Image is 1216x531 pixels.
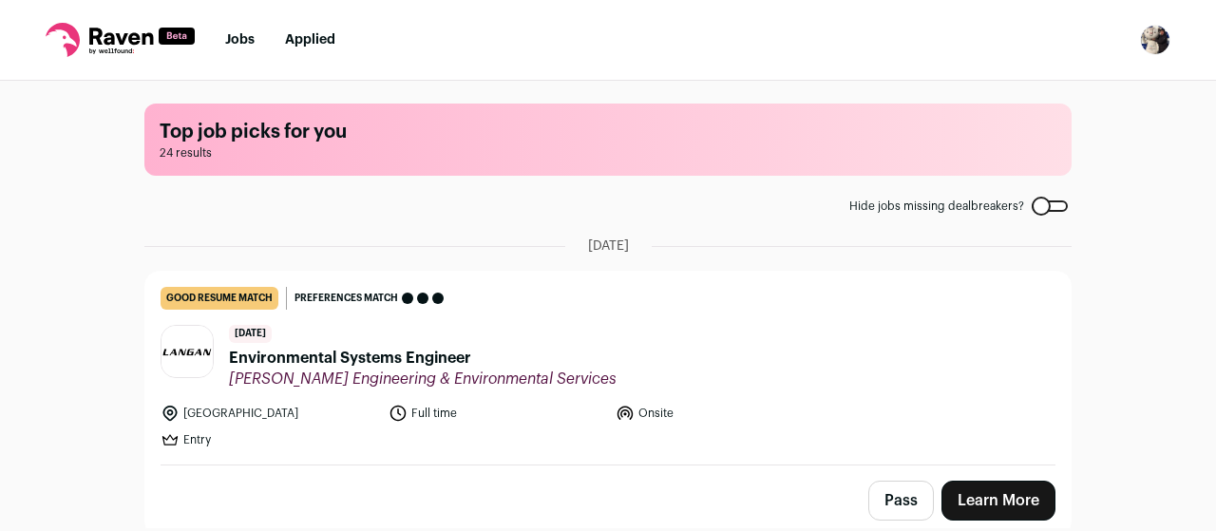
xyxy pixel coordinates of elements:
[160,145,1056,161] span: 24 results
[941,481,1055,521] a: Learn More
[849,199,1024,214] span: Hide jobs missing dealbreakers?
[161,287,278,310] div: good resume match
[225,33,255,47] a: Jobs
[161,430,377,449] li: Entry
[389,404,605,423] li: Full time
[229,347,617,370] span: Environmental Systems Engineer
[1140,25,1170,55] button: Open dropdown
[229,370,617,389] span: [PERSON_NAME] Engineering & Environmental Services
[294,289,398,308] span: Preferences match
[161,326,213,377] img: b075203f4f5a1d38f7119b9123e45e1c878e0052f80b83c4122c3662cf2a60ba.jpg
[868,481,934,521] button: Pass
[161,404,377,423] li: [GEOGRAPHIC_DATA]
[229,325,272,343] span: [DATE]
[145,272,1071,465] a: good resume match Preferences match [DATE] Environmental Systems Engineer [PERSON_NAME] Engineeri...
[160,119,1056,145] h1: Top job picks for you
[588,237,629,256] span: [DATE]
[1140,25,1170,55] img: 19484919-medium_jpg
[616,404,832,423] li: Onsite
[285,33,335,47] a: Applied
